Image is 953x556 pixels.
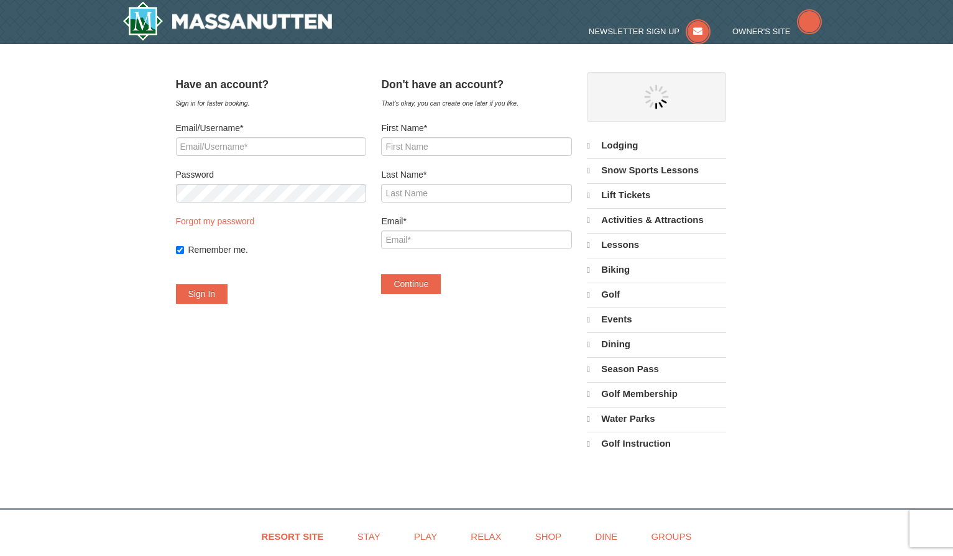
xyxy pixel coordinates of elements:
[520,522,578,550] a: Shop
[381,215,571,227] label: Email*
[176,216,255,226] a: Forgot my password
[587,208,725,232] a: Activities & Attractions
[381,168,571,181] label: Last Name*
[587,158,725,182] a: Snow Sports Lessons
[587,183,725,207] a: Lift Tickets
[587,407,725,431] a: Water Parks
[381,122,571,134] label: First Name*
[176,78,366,91] h4: Have an account?
[587,308,725,331] a: Events
[587,283,725,306] a: Golf
[587,233,725,257] a: Lessons
[455,522,517,550] a: Relax
[342,522,396,550] a: Stay
[176,284,228,304] button: Sign In
[381,78,571,91] h4: Don't have an account?
[176,97,366,109] div: Sign in for faster booking.
[589,27,711,36] a: Newsletter Sign Up
[587,357,725,381] a: Season Pass
[122,1,333,41] img: Massanutten Resort Logo
[587,332,725,356] a: Dining
[176,122,366,134] label: Email/Username*
[188,244,366,256] label: Remember me.
[589,27,679,36] span: Newsletter Sign Up
[732,27,822,36] a: Owner's Site
[587,382,725,406] a: Golf Membership
[381,97,571,109] div: That's okay, you can create one later if you like.
[644,84,669,109] img: wait gif
[635,522,707,550] a: Groups
[587,258,725,281] a: Biking
[587,432,725,455] a: Golf Instruction
[176,168,366,181] label: Password
[398,522,453,550] a: Play
[381,137,571,156] input: First Name
[176,137,366,156] input: Email/Username*
[587,134,725,157] a: Lodging
[579,522,633,550] a: Dine
[246,522,339,550] a: Resort Site
[381,274,441,294] button: Continue
[122,1,333,41] a: Massanutten Resort
[732,27,791,36] span: Owner's Site
[381,230,571,249] input: Email*
[381,184,571,203] input: Last Name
